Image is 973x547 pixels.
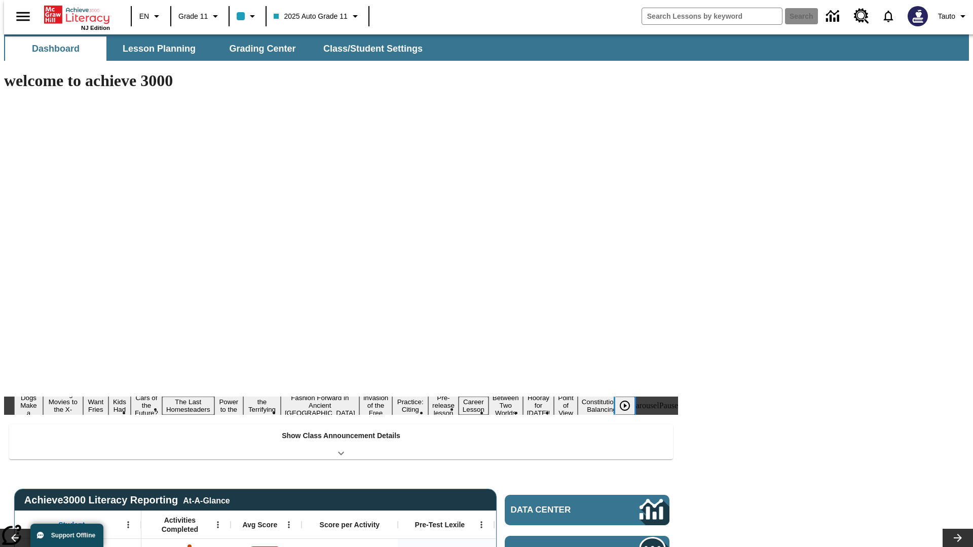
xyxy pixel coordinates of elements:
span: Avg Score [242,520,277,529]
button: Slide 10 The Invasion of the Free CD [359,385,393,426]
button: Open Menu [210,517,226,532]
button: Slide 1 Diving Dogs Make a Splash [14,385,43,426]
button: Support Offline [30,524,103,547]
img: Avatar [908,6,928,26]
button: Play [615,397,635,415]
button: Slide 2 Taking Movies to the X-Dimension [43,389,83,422]
h1: welcome to achieve 3000 [4,71,678,90]
button: Slide 11 Mixed Practice: Citing Evidence [392,389,428,422]
span: Pre-Test Lexile [415,520,465,529]
a: Data Center [820,3,848,30]
span: Grade 11 [178,11,208,22]
button: Slide 9 Fashion Forward in Ancient Rome [281,393,359,418]
button: Slide 4 Dirty Jobs Kids Had To Do [108,381,131,430]
button: Lesson carousel, Next [943,529,973,547]
button: Slide 3 Do You Want Fries With That? [83,381,108,430]
button: Slide 15 Hooray for Constitution Day! [523,393,554,418]
button: Grading Center [212,36,313,61]
button: Dashboard [5,36,106,61]
span: Achieve3000 Literacy Reporting [24,494,230,506]
input: search field [642,8,782,24]
button: Lesson Planning [108,36,210,61]
a: Data Center [505,495,669,525]
button: Open Menu [474,517,489,532]
div: SubNavbar [4,34,969,61]
span: Support Offline [51,532,95,539]
button: Grade: Grade 11, Select a grade [174,7,226,25]
button: Slide 8 Attack of the Terrifying Tomatoes [243,389,281,422]
span: Score per Activity [320,520,380,529]
a: Notifications [875,3,902,29]
div: At-A-Glance [183,494,230,505]
button: Open Menu [281,517,296,532]
body: Maximum 600 characters Press Escape to exit toolbar Press Alt + F10 to reach toolbar [4,8,148,17]
button: Language: EN, Select a language [135,7,167,25]
a: Resource Center, Will open in new tab [848,3,875,30]
span: Student [58,520,85,529]
span: Activities Completed [146,516,213,534]
button: Class color is light blue. Change class color [233,7,263,25]
div: heroCarouselPause [616,401,678,410]
div: Show Class Announcement Details [9,424,673,459]
button: Slide 16 Point of View [554,393,577,418]
span: Data Center [511,505,606,515]
div: SubNavbar [4,36,432,61]
button: Select a new avatar [902,3,934,29]
button: Slide 17 The Constitution's Balancing Act [578,389,626,422]
span: NJ Edition [81,25,110,31]
button: Slide 7 Solar Power to the People [214,389,244,422]
a: Home [44,5,110,25]
button: Open Menu [121,517,136,532]
div: Home [44,4,110,31]
button: Slide 12 Pre-release lesson [428,393,459,418]
button: Slide 14 Between Two Worlds [489,393,523,418]
button: Slide 13 Career Lesson [459,397,489,415]
button: Slide 6 The Last Homesteaders [162,397,214,415]
button: Class/Student Settings [315,36,431,61]
span: Tauto [938,11,955,22]
button: Profile/Settings [934,7,973,25]
div: Play [615,397,645,415]
button: Class: 2025 Auto Grade 11, Select your class [270,7,365,25]
button: Slide 5 Cars of the Future? [131,393,162,418]
button: Open side menu [8,2,38,31]
p: Show Class Announcement Details [282,431,400,441]
span: 2025 Auto Grade 11 [274,11,347,22]
span: EN [139,11,149,22]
